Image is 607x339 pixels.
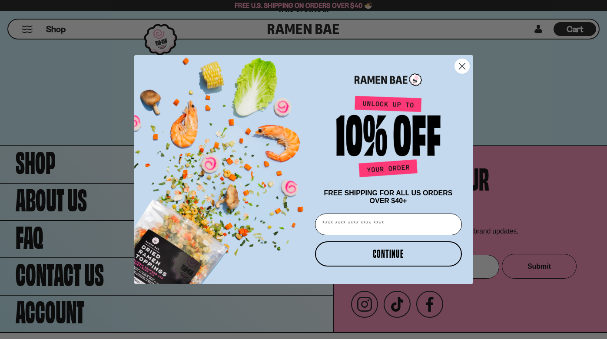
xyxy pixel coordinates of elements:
[454,59,470,74] button: Close dialog
[134,48,312,284] img: ce7035ce-2e49-461c-ae4b-8ade7372f32c.png
[334,95,443,181] img: Unlock up to 10% off
[355,72,422,87] img: Ramen Bae Logo
[315,241,462,267] button: CONTINUE
[324,189,452,204] span: FREE SHIPPING FOR ALL US ORDERS OVER $40+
